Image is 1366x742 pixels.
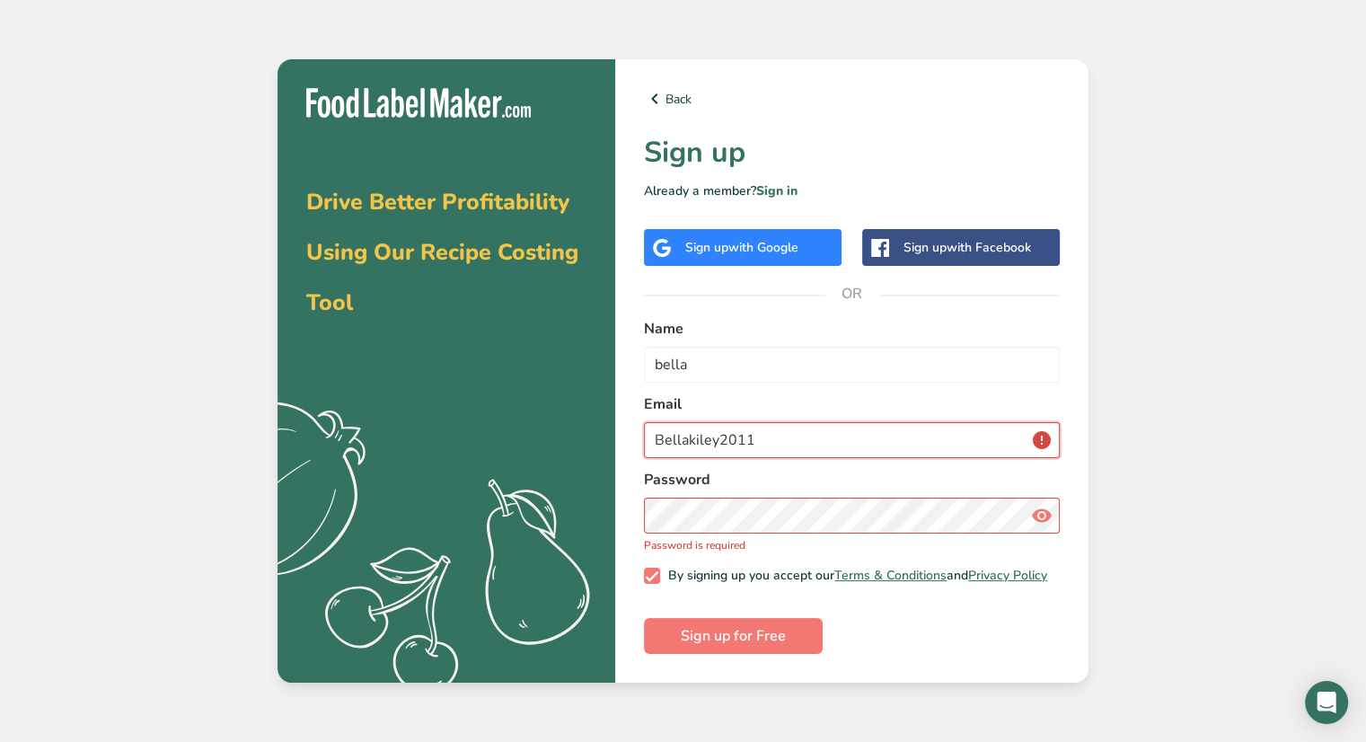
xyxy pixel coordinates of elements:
[644,347,1060,383] input: John Doe
[825,267,879,321] span: OR
[644,88,1060,110] a: Back
[728,239,798,256] span: with Google
[756,182,798,199] a: Sign in
[644,131,1060,174] h1: Sign up
[644,618,823,654] button: Sign up for Free
[644,469,1060,490] label: Password
[685,238,798,257] div: Sign up
[306,187,578,318] span: Drive Better Profitability Using Our Recipe Costing Tool
[968,567,1047,584] a: Privacy Policy
[644,393,1060,415] label: Email
[644,537,1060,553] p: Password is required
[1305,681,1348,724] div: Open Intercom Messenger
[660,568,1048,584] span: By signing up you accept our and
[947,239,1031,256] span: with Facebook
[834,567,947,584] a: Terms & Conditions
[644,181,1060,200] p: Already a member?
[644,422,1060,458] input: email@example.com
[903,238,1031,257] div: Sign up
[681,625,786,647] span: Sign up for Free
[306,88,531,118] img: Food Label Maker
[644,318,1060,340] label: Name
